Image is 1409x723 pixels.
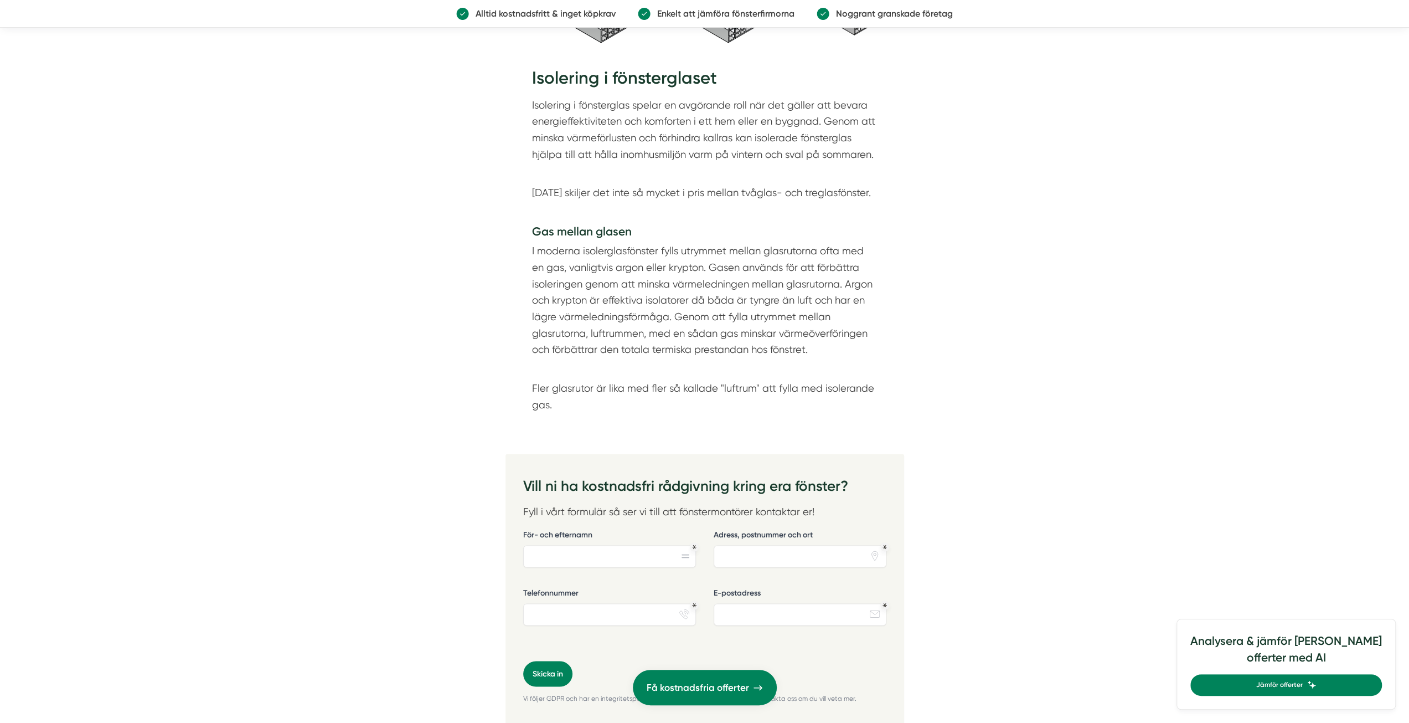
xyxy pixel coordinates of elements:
[523,503,886,520] p: Fyll i vårt formulär så ser vi till att fönstermontörer kontaktar er!
[714,587,886,601] label: E-postadress
[532,97,878,163] p: Isolering i fönsterglas spelar en avgörande roll när det gäller att bevara energieffektiviteten o...
[532,223,878,243] h4: Gas mellan glasen
[532,68,717,88] strong: Isolering i fönsterglaset
[714,529,886,543] label: Adress, postnummer och ort
[882,545,887,549] div: Obligatoriskt
[692,545,696,549] div: Obligatoriskt
[829,7,953,20] p: Noggrant granskade företag
[523,471,886,502] h3: Vill ni ha kostnadsfri rådgivning kring era fönster?
[1190,633,1382,674] h4: Analysera & jämför [PERSON_NAME] offerter med AI
[1190,674,1382,696] a: Jämför offerter
[532,243,878,358] p: I moderna isolerglasfönster fylls utrymmet mellan glasrutorna ofta med en gas, vanligtvis argon e...
[1256,680,1303,690] span: Jämför offerter
[523,693,886,704] p: Vi följer GDPR och har en integritetspolicy som du kan läsa under våra villkor. Kontakta oss om d...
[532,363,878,413] p: Fler glasrutor är lika med fler så kallade "luftrum" att fylla med isolerande gas.
[647,680,749,695] span: Få kostnadsfria offerter
[523,529,696,543] label: För- och efternamn
[523,587,696,601] label: Telefonnummer
[651,7,794,20] p: Enkelt att jämföra fönsterfirmorna
[633,670,777,705] a: Få kostnadsfria offerter
[469,7,616,20] p: Alltid kostnadsfritt & inget köpkrav
[532,168,878,217] p: [DATE] skiljer det inte så mycket i pris mellan tvåglas- och treglasfönster.
[882,603,887,607] div: Obligatoriskt
[692,603,696,607] div: Obligatoriskt
[523,661,572,686] button: Skicka in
